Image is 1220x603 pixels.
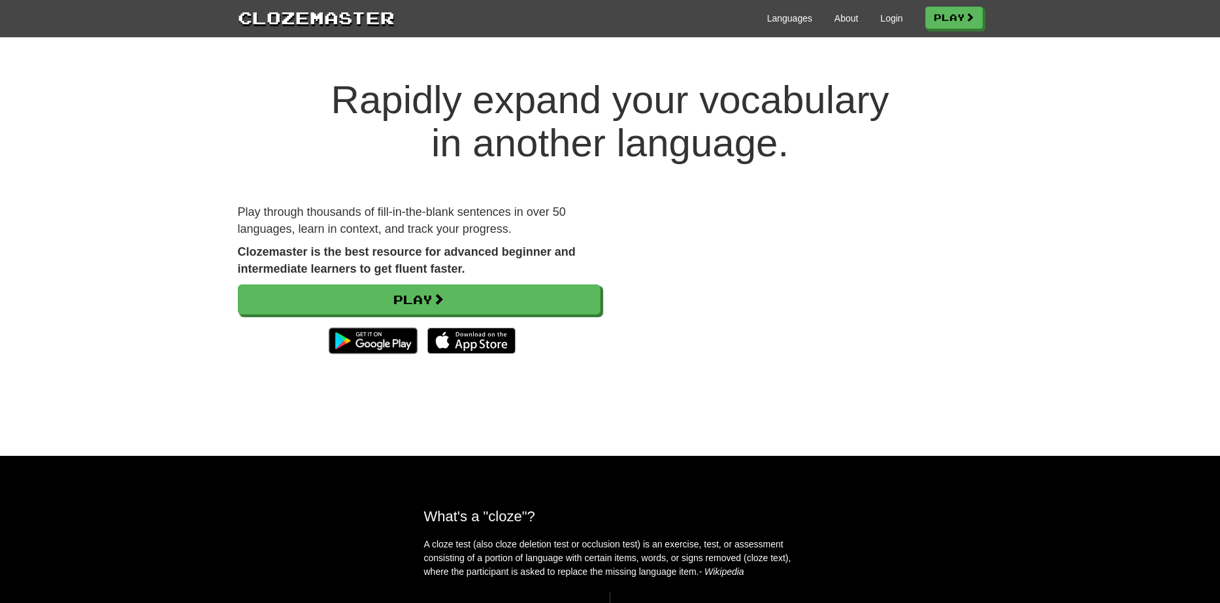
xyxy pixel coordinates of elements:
[238,204,601,237] p: Play through thousands of fill-in-the-blank sentences in over 50 languages, learn in context, and...
[322,321,423,360] img: Get it on Google Play
[767,12,812,25] a: Languages
[238,284,601,315] a: Play
[238,5,395,29] a: Clozemaster
[424,508,797,525] h2: What's a "cloze"?
[238,245,576,275] strong: Clozemaster is the best resource for advanced beginner and intermediate learners to get fluent fa...
[699,566,744,577] em: - Wikipedia
[880,12,902,25] a: Login
[925,7,983,29] a: Play
[427,328,516,354] img: Download_on_the_App_Store_Badge_US-UK_135x40-25178aeef6eb6b83b96f5f2d004eda3bffbb37122de64afbaef7...
[424,538,797,579] p: A cloze test (also cloze deletion test or occlusion test) is an exercise, test, or assessment con...
[834,12,859,25] a: About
